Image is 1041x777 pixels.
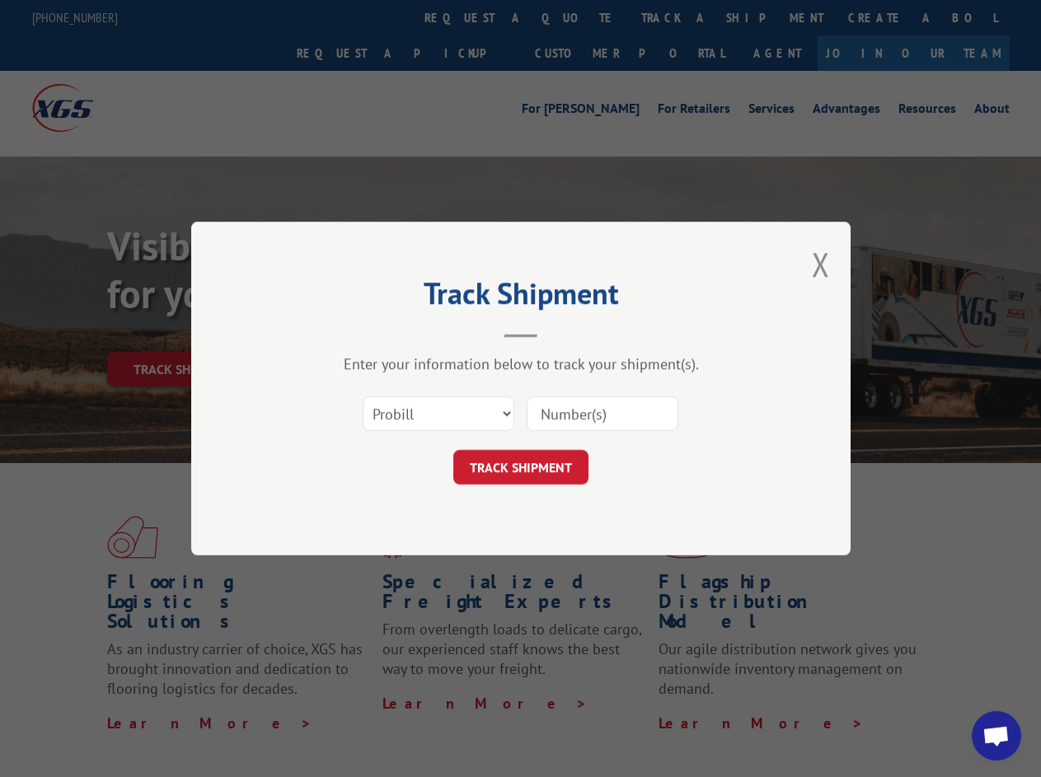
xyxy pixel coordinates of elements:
h2: Track Shipment [274,282,768,313]
div: Open chat [972,711,1021,761]
div: Enter your information below to track your shipment(s). [274,354,768,373]
input: Number(s) [527,396,678,431]
button: Close modal [812,242,830,286]
button: TRACK SHIPMENT [453,450,588,484]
